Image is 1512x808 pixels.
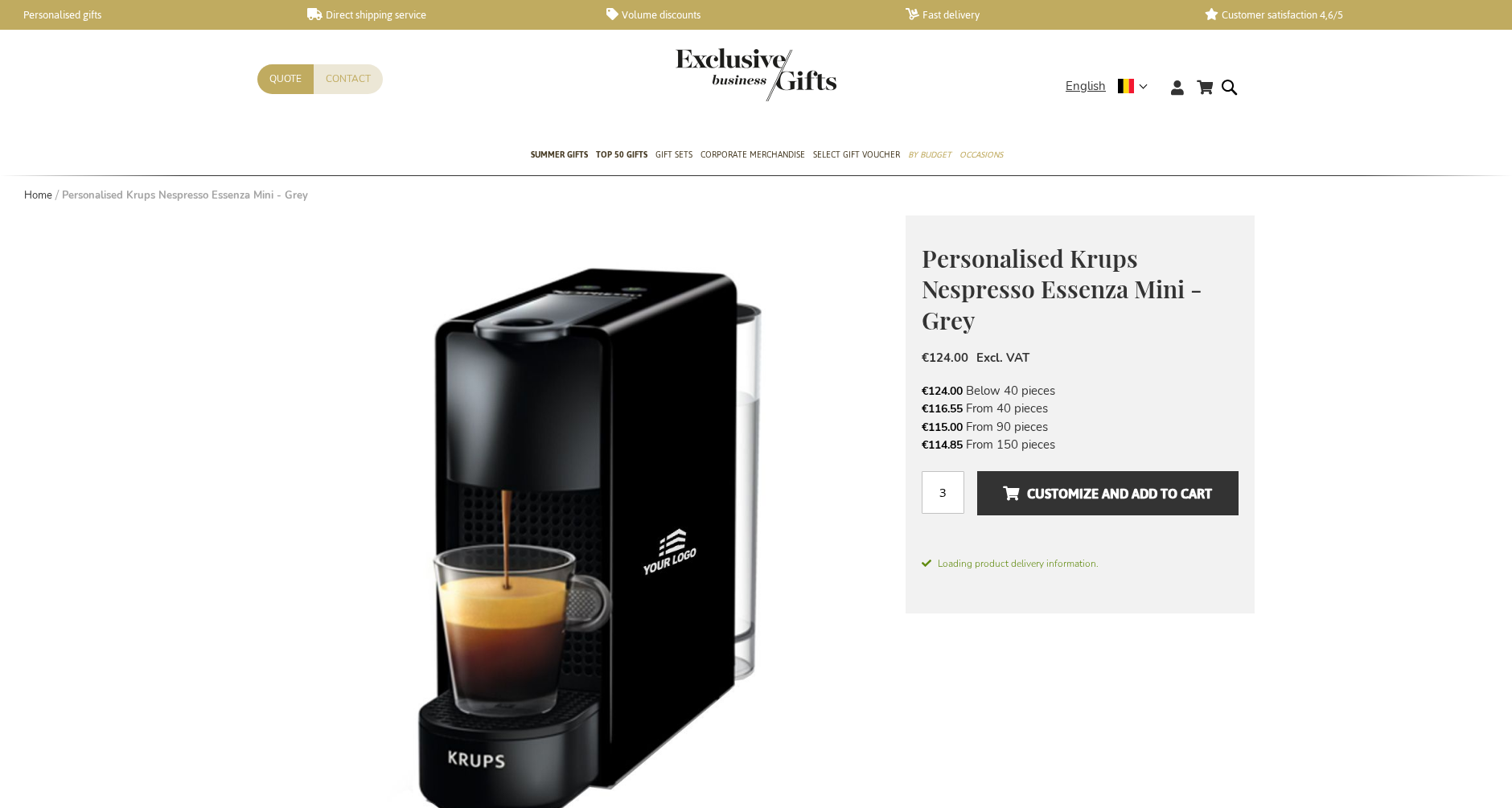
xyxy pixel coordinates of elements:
[314,64,383,94] a: Contact
[908,146,951,163] span: By Budget
[906,8,1179,22] a: Fast delivery
[922,420,963,435] span: €115.00
[8,8,281,22] a: Personalised gifts
[24,188,52,203] a: Home
[655,146,692,163] span: Gift Sets
[813,146,900,163] span: Select Gift Voucher
[922,350,968,366] span: €124.00
[922,471,964,514] input: Qty
[922,400,1239,417] li: From 40 pieces
[1003,481,1212,507] span: Customize and add to cart
[922,401,963,416] span: €116.55
[922,383,963,399] span: €124.00
[922,436,1239,453] li: From 150 pieces
[62,188,308,203] strong: Personalised Krups Nespresso Essenza Mini - Grey
[257,64,314,94] a: Quote
[922,437,963,453] span: €114.85
[1066,77,1158,96] div: English
[959,146,1003,163] span: Occasions
[701,146,805,163] span: Corporate Merchandise
[922,556,1239,571] span: Loading product delivery information.
[596,146,647,163] span: TOP 50 Gifts
[676,48,756,101] a: store logo
[977,471,1239,515] button: Customize and add to cart
[307,8,581,22] a: Direct shipping service
[976,350,1029,366] span: Excl. VAT
[1205,8,1478,22] a: Customer satisfaction 4,6/5
[531,146,588,163] span: Summer Gifts
[922,418,1239,436] li: From 90 pieces
[606,8,880,22] a: Volume discounts
[676,48,836,101] img: Exclusive Business gifts logo
[922,382,1239,400] li: Below 40 pieces
[1066,77,1106,96] span: English
[922,242,1202,336] span: Personalised Krups Nespresso Essenza Mini - Grey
